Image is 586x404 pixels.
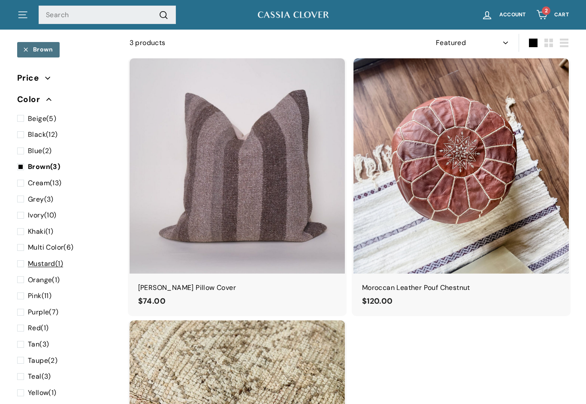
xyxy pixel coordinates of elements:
span: Black [28,130,46,139]
span: (3) [28,339,49,350]
span: (1) [28,323,48,334]
span: (10) [28,210,57,221]
span: Teal [28,372,42,381]
span: 2 [545,7,548,14]
span: (3) [28,194,54,205]
span: Tan [28,340,39,349]
span: $74.00 [138,296,166,306]
span: Purple [28,308,49,317]
span: (6) [28,242,74,253]
span: Ivory [28,211,44,220]
span: Orange [28,275,52,284]
div: Moroccan Leather Pouf Chestnut [362,282,560,293]
span: (13) [28,178,62,189]
span: (1) [28,258,63,269]
span: (12) [28,129,58,140]
button: Color [17,91,116,112]
a: [PERSON_NAME] Pillow Cover [130,58,345,317]
span: Multi Color [28,243,63,252]
div: 3 products [130,37,349,48]
span: Color [17,93,46,106]
span: (2) [28,145,52,157]
div: [PERSON_NAME] Pillow Cover [138,282,336,293]
span: (7) [28,307,59,318]
span: Red [28,323,41,332]
span: (3) [28,371,51,382]
span: Grey [28,195,44,204]
button: Price [17,69,116,91]
span: Taupe [28,356,48,365]
a: Brown [17,42,60,57]
span: (2) [28,355,57,366]
span: (11) [28,290,51,301]
a: Moroccan Leather Pouf Chestnut [353,58,569,317]
a: Cart [531,2,574,27]
span: Khaki [28,227,45,236]
span: (1) [28,387,57,398]
span: Mustard [28,259,55,268]
span: Beige [28,114,46,123]
span: Account [499,12,526,18]
span: $120.00 [362,296,393,306]
span: (1) [28,274,60,286]
span: Blue [28,146,42,155]
span: (1) [28,226,53,237]
span: (3) [28,161,60,172]
input: Search [39,6,176,24]
span: Yellow [28,388,48,397]
span: (5) [28,113,56,124]
span: Brown [28,162,50,171]
span: Pink [28,291,42,300]
span: Cart [554,12,569,18]
span: Price [17,72,45,84]
span: Cream [28,178,50,187]
a: Account [476,2,531,27]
